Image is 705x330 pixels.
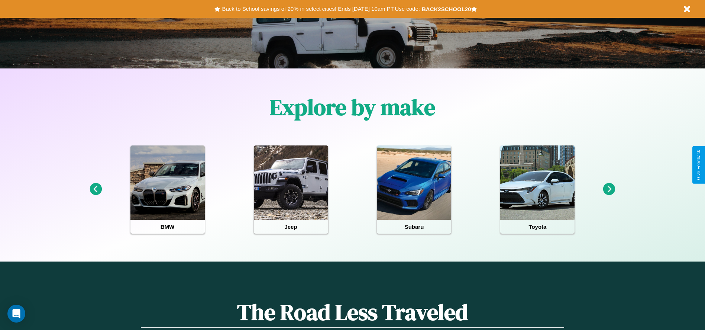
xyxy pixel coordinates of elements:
[377,220,451,234] h4: Subaru
[270,92,435,122] h1: Explore by make
[7,305,25,323] div: Open Intercom Messenger
[422,6,471,12] b: BACK2SCHOOL20
[254,220,328,234] h4: Jeep
[220,4,421,14] button: Back to School savings of 20% in select cities! Ends [DATE] 10am PT.Use code:
[696,150,701,180] div: Give Feedback
[141,297,564,328] h1: The Road Less Traveled
[500,220,575,234] h4: Toyota
[130,220,205,234] h4: BMW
